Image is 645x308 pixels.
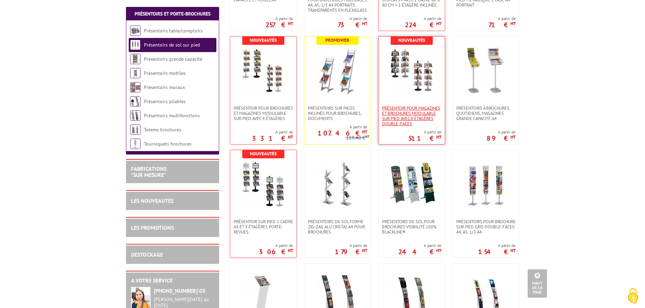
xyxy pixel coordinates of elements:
[144,127,181,133] a: Totems brochures
[130,139,140,149] img: Tourniquets brochures
[131,197,174,204] a: LES NOUVEAUTÉS
[408,136,441,140] p: 511 €
[252,129,293,135] span: A partir de
[488,16,516,21] span: A partir de
[144,28,203,34] a: Présentoirs table/comptoirs
[230,106,296,121] a: présentoir pour brochures et magazines modulable sur pied avec 4 étagères
[144,84,185,90] a: Présentoirs muraux
[398,37,425,43] b: Nouveautés
[478,243,516,248] span: A partir de
[436,21,441,27] sup: HT
[388,47,436,95] img: présentoir pour magazines et brochures modulable sur pied avec 8 étagères double-faces
[382,219,441,235] span: Présentoirs de sol pour brochures visibilité 100% Blackline®
[144,70,186,76] a: Présentoirs mobiles
[144,56,202,62] a: Présentoirs grande capacité
[317,131,367,135] p: 107.46 €
[239,47,287,95] img: présentoir pour brochures et magazines modulable sur pied avec 4 étagères
[362,248,367,254] sup: HT
[130,110,140,121] img: Présentoirs multifonctions
[338,23,367,27] p: 73 €
[379,106,445,126] a: présentoir pour magazines et brochures modulable sur pied avec 8 étagères double-faces
[624,287,642,305] img: Cookies (fenêtre modale)
[308,106,367,121] span: Présentoirs sur pieds inclinés pour brochures, documents
[130,68,140,78] img: Présentoirs mobiles
[405,23,441,27] p: 224 €
[398,250,441,254] p: 244 €
[436,134,441,140] sup: HT
[436,248,441,254] sup: HT
[325,37,349,43] b: Promoweb
[456,219,516,235] span: Présentoirs pour brochure sur pied GRIS double-faces A4, A5, 1/3 A4
[388,160,436,209] img: Présentoirs de sol pour brochures visibilité 100% Blackline®
[234,106,293,121] span: présentoir pour brochures et magazines modulable sur pied avec 4 étagères
[487,129,516,135] span: A partir de
[250,151,277,157] b: Nouveautés
[130,40,140,50] img: Présentoirs de sol sur pied
[259,250,293,254] p: 306 €
[308,219,367,235] span: Présentoirs de sol forme ZIG-ZAG Alu Cristal A4 pour brochures
[462,47,510,95] img: Présentoirs à brochures, quotidiens, magazines grande capacité A4
[313,160,362,209] img: Présentoirs de sol forme ZIG-ZAG Alu Cristal A4 pour brochures
[131,165,167,178] a: FABRICATIONS"Sur Mesure"
[510,248,516,254] sup: HT
[144,98,186,105] a: Présentoirs pliables
[405,16,441,21] span: A partir de
[346,135,370,140] p: 119.40 €
[510,21,516,27] sup: HT
[488,23,516,27] p: 71 €
[462,160,510,209] img: Présentoirs pour brochure sur pied GRIS double-faces A4, A5, 1/3 A4
[304,106,371,121] a: Présentoirs sur pieds inclinés pour brochures, documents
[335,243,367,248] span: A partir de
[230,219,296,235] a: Présentoir sur pied 1 cadre A3 et 3 étagères porte-revues
[130,125,140,135] img: Totems brochures
[313,47,362,95] img: Présentoirs sur pieds inclinés pour brochures, documents
[144,112,200,119] a: Présentoirs multifonctions
[250,37,277,43] b: Nouveautés
[131,224,174,231] a: LES PROMOTIONS
[144,141,192,147] a: Tourniquets brochures
[362,21,367,27] sup: HT
[252,136,293,140] p: 331 €
[288,21,293,27] sup: HT
[265,23,293,27] p: 257 €
[379,219,445,235] a: Présentoirs de sol pour brochures visibilité 100% Blackline®
[239,160,287,209] img: Présentoir sur pied 1 cadre A3 et 3 étagères porte-revues
[528,269,547,298] a: Haut de la page
[362,129,367,135] sup: HT
[365,134,370,139] sup: HT
[453,219,519,235] a: Présentoirs pour brochure sur pied GRIS double-faces A4, A5, 1/3 A4
[259,243,293,248] span: A partir de
[338,16,367,21] span: A partir de
[288,134,293,140] sup: HT
[130,54,140,64] img: Présentoirs grande capacité
[130,26,140,36] img: Présentoirs table/comptoirs
[510,134,516,140] sup: HT
[131,278,214,284] h2: A votre service
[408,129,441,135] span: A partir de
[304,219,371,235] a: Présentoirs de sol forme ZIG-ZAG Alu Cristal A4 pour brochures
[398,243,441,248] span: A partir de
[234,219,293,235] span: Présentoir sur pied 1 cadre A3 et 3 étagères porte-revues
[135,11,211,17] a: Présentoirs et Porte-brochures
[130,82,140,92] img: Présentoirs muraux
[478,250,516,254] p: 154 €
[265,16,293,21] span: A partir de
[154,287,205,294] strong: [PHONE_NUMBER] 03
[335,250,367,254] p: 179 €
[131,251,163,258] a: DESTOCKAGE
[304,124,367,130] span: A partir de
[456,106,516,121] span: Présentoirs à brochures, quotidiens, magazines grande capacité A4
[144,42,200,48] a: Présentoirs de sol sur pied
[130,96,140,107] img: Présentoirs pliables
[288,248,293,254] sup: HT
[453,106,519,121] a: Présentoirs à brochures, quotidiens, magazines grande capacité A4
[621,285,645,308] button: Cookies (fenêtre modale)
[382,106,441,126] span: présentoir pour magazines et brochures modulable sur pied avec 8 étagères double-faces
[487,136,516,140] p: 89 €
